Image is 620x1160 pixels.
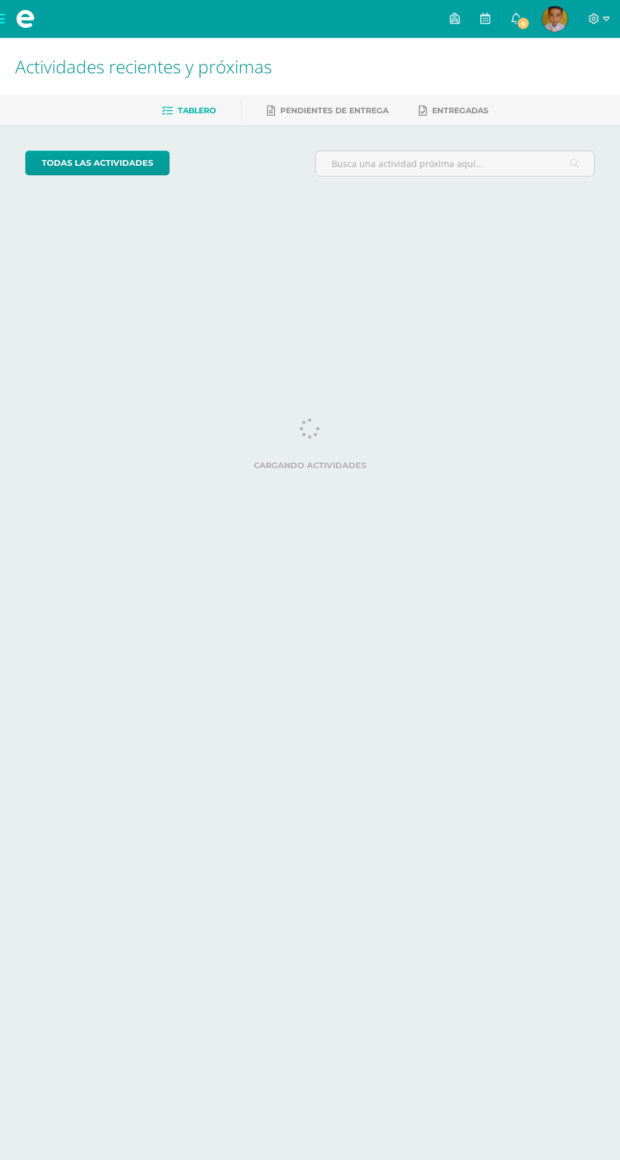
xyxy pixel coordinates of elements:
[542,6,567,32] img: 1d41f3ccea3751d2165b3b5f800f8d33.png
[25,151,170,175] a: todas las Actividades
[516,16,530,30] span: 6
[432,106,488,115] span: Entregadas
[419,101,488,121] a: Entregadas
[178,106,216,115] span: Tablero
[25,461,595,470] label: Cargando actividades
[280,106,388,115] span: Pendientes de entrega
[316,151,594,176] input: Busca una actividad próxima aquí...
[15,54,272,78] span: Actividades recientes y próximas
[162,101,216,121] a: Tablero
[267,101,388,121] a: Pendientes de entrega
